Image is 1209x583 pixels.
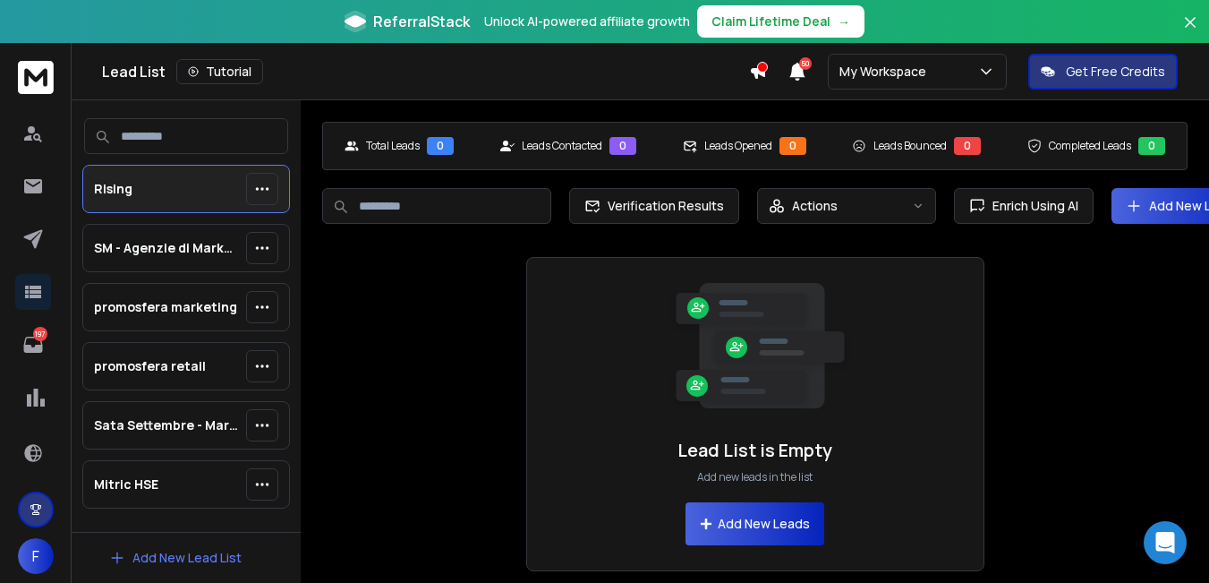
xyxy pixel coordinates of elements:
button: Claim Lifetime Deal→ [697,5,864,38]
p: Unlock AI-powered affiliate growth [484,13,690,30]
button: Get Free Credits [1028,54,1178,90]
p: Sata Settembre - Margini Nascosti Magazzino [94,416,239,434]
p: SM - Agenzie di Marketing [94,239,239,257]
button: Close banner [1179,11,1202,54]
p: Actions [792,197,838,215]
p: Completed Leads [1049,139,1131,153]
button: Enrich Using AI [954,188,1094,224]
p: Add new leads in the list [697,470,813,484]
p: 197 [33,327,47,341]
div: Lead List [102,59,749,84]
p: Leads Opened [704,139,772,153]
span: → [838,13,850,30]
div: 0 [779,137,806,155]
div: Open Intercom Messenger [1144,521,1187,564]
span: ReferralStack [373,11,470,32]
p: Leads Bounced [873,139,947,153]
button: Add New Leads [685,502,824,545]
h1: Lead List is Empty [677,438,832,463]
p: Mitric HSE [94,476,158,493]
button: Verification Results [569,188,739,224]
span: Enrich Using AI [985,197,1078,215]
p: Leads Contacted [522,139,602,153]
p: Total Leads [366,139,420,153]
p: promosfera marketing [94,298,237,316]
p: My Workspace [839,63,933,81]
div: 0 [609,137,636,155]
span: 50 [799,57,812,70]
button: F [18,538,54,574]
p: Rising [94,180,132,198]
div: 0 [427,137,454,155]
button: Add New Lead List [95,540,256,576]
div: 0 [954,137,981,155]
a: 197 [15,327,51,363]
div: 0 [1138,137,1165,155]
p: promosfera retail [94,357,206,375]
button: Tutorial [176,59,263,84]
span: Verification Results [600,197,724,215]
p: Get Free Credits [1066,63,1165,81]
